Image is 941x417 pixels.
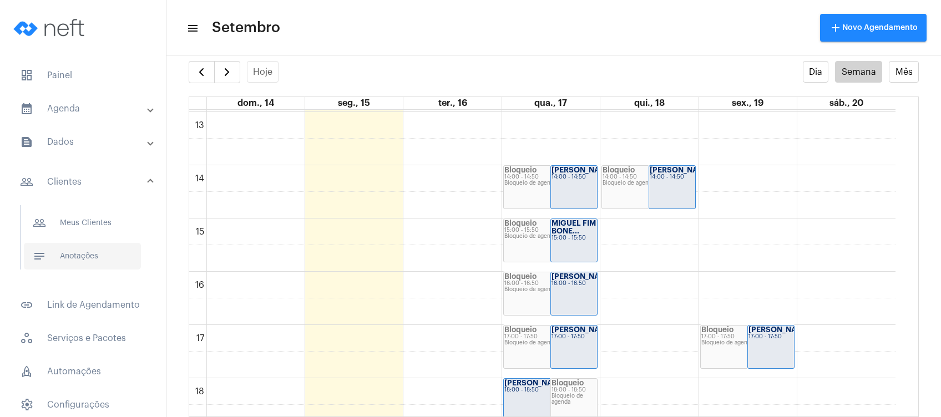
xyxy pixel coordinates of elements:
[650,174,695,180] div: 14:00 - 14:50
[194,227,206,237] div: 15
[20,102,148,115] mat-panel-title: Agenda
[189,61,215,83] button: Semana Anterior
[552,235,596,241] div: 15:00 - 15:50
[33,216,46,230] mat-icon: sidenav icon
[193,174,206,184] div: 14
[552,273,620,280] strong: [PERSON_NAME]...
[552,387,596,393] div: 18:00 - 18:50
[552,334,596,340] div: 17:00 - 17:50
[11,292,155,318] span: Link de Agendamento
[504,379,580,387] strong: [PERSON_NAME] d...
[11,325,155,352] span: Serviços e Pacotes
[835,61,882,83] button: Semana
[20,69,33,82] span: sidenav icon
[20,135,33,149] mat-icon: sidenav icon
[504,233,596,240] div: Bloqueio de agenda
[829,21,842,34] mat-icon: add
[504,180,596,186] div: Bloqueio de agenda
[504,326,537,333] strong: Bloqueio
[889,61,919,83] button: Mês
[193,387,206,396] div: 18
[11,358,155,385] span: Automações
[552,379,584,387] strong: Bloqueio
[603,166,635,174] strong: Bloqueio
[827,97,866,109] a: 20 de setembro de 2025
[193,280,206,290] div: 16
[632,97,667,109] a: 18 de setembro de 2025
[504,281,596,287] div: 16:00 - 16:50
[9,6,92,50] img: logo-neft-novo-2.png
[33,250,46,263] mat-icon: sidenav icon
[504,273,537,280] strong: Bloqueio
[532,97,569,109] a: 17 de setembro de 2025
[552,326,620,333] strong: [PERSON_NAME]...
[504,166,537,174] strong: Bloqueio
[7,95,166,122] mat-expansion-panel-header: sidenav iconAgenda
[701,334,793,340] div: 17:00 - 17:50
[504,220,537,227] strong: Bloqueio
[650,166,712,174] strong: [PERSON_NAME]
[20,365,33,378] span: sidenav icon
[504,287,596,293] div: Bloqueio de agenda
[20,175,33,189] mat-icon: sidenav icon
[552,174,596,180] div: 14:00 - 14:50
[748,334,793,340] div: 17:00 - 17:50
[336,97,372,109] a: 15 de setembro de 2025
[235,97,276,109] a: 14 de setembro de 2025
[24,210,141,236] span: Meus Clientes
[7,164,166,200] mat-expansion-panel-header: sidenav iconClientes
[552,166,620,174] strong: [PERSON_NAME]...
[504,334,596,340] div: 17:00 - 17:50
[20,102,33,115] mat-icon: sidenav icon
[748,326,817,333] strong: [PERSON_NAME]...
[820,14,927,42] button: Novo Agendamento
[214,61,240,83] button: Próximo Semana
[701,340,793,346] div: Bloqueio de agenda
[20,332,33,345] span: sidenav icon
[11,62,155,89] span: Painel
[20,175,148,189] mat-panel-title: Clientes
[7,129,166,155] mat-expansion-panel-header: sidenav iconDados
[504,174,596,180] div: 14:00 - 14:50
[194,333,206,343] div: 17
[701,326,733,333] strong: Bloqueio
[7,200,166,285] div: sidenav iconClientes
[504,340,596,346] div: Bloqueio de agenda
[803,61,829,83] button: Dia
[603,180,695,186] div: Bloqueio de agenda
[247,61,279,83] button: Hoje
[552,220,596,235] strong: MIGUEL FIM BONE...
[436,97,469,109] a: 16 de setembro de 2025
[20,135,148,149] mat-panel-title: Dados
[552,393,596,405] div: Bloqueio de agenda
[730,97,766,109] a: 19 de setembro de 2025
[212,19,280,37] span: Setembro
[24,243,141,269] span: Anotações
[20,298,33,312] mat-icon: sidenav icon
[504,227,596,233] div: 15:00 - 15:50
[552,281,596,287] div: 16:00 - 16:50
[603,174,695,180] div: 14:00 - 14:50
[20,398,33,411] span: sidenav icon
[186,22,198,35] mat-icon: sidenav icon
[504,387,596,393] div: 18:00 - 18:50
[829,24,918,32] span: Novo Agendamento
[193,120,206,130] div: 13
